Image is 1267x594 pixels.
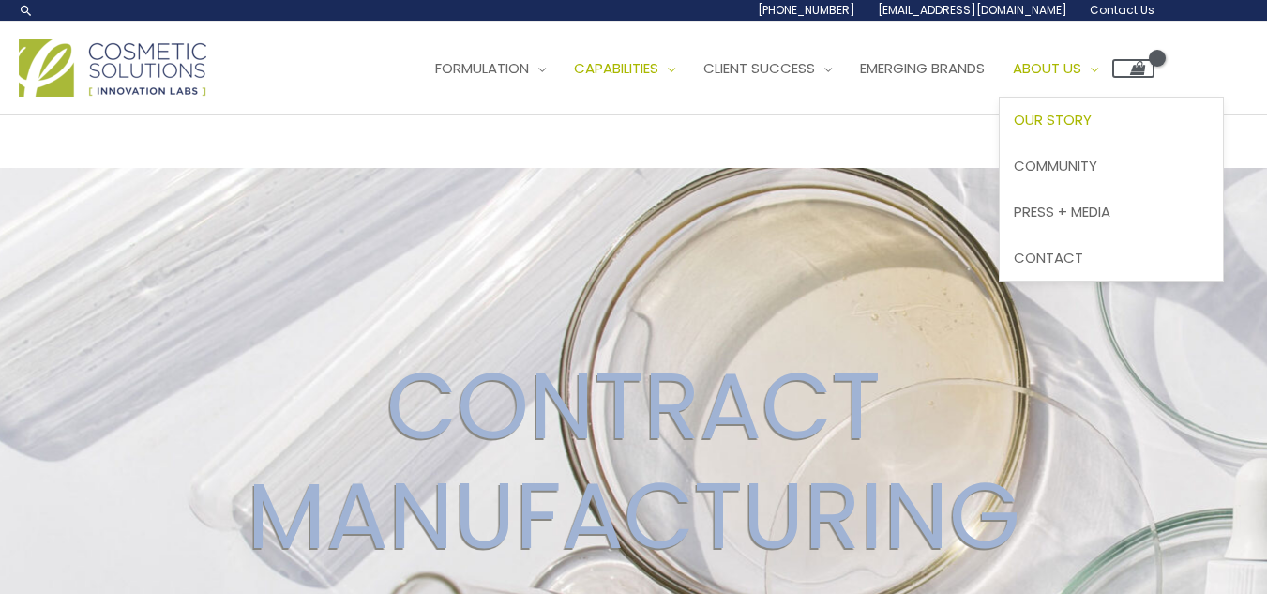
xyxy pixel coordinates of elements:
a: Capabilities [560,40,689,97]
span: Emerging Brands [860,58,985,78]
span: Contact [1014,248,1083,267]
span: About Us [1013,58,1081,78]
a: Press + Media [1000,189,1223,235]
span: Capabilities [574,58,658,78]
a: About Us [999,40,1112,97]
span: Formulation [435,58,529,78]
span: Our Story [1014,110,1092,129]
nav: Site Navigation [407,40,1154,97]
span: [EMAIL_ADDRESS][DOMAIN_NAME] [878,2,1067,18]
span: [PHONE_NUMBER] [758,2,855,18]
span: Client Success [703,58,815,78]
a: Contact [1000,235,1223,281]
h2: CONTRACT MANUFACTURING [18,351,1249,571]
a: Our Story [1000,98,1223,144]
span: Contact Us [1090,2,1154,18]
a: Search icon link [19,3,34,18]
a: View Shopping Cart, empty [1112,59,1154,78]
a: Formulation [421,40,560,97]
img: Cosmetic Solutions Logo [19,39,206,97]
a: Community [1000,144,1223,190]
a: Client Success [689,40,846,97]
span: Press + Media [1014,202,1110,221]
a: Emerging Brands [846,40,999,97]
span: Community [1014,156,1097,175]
